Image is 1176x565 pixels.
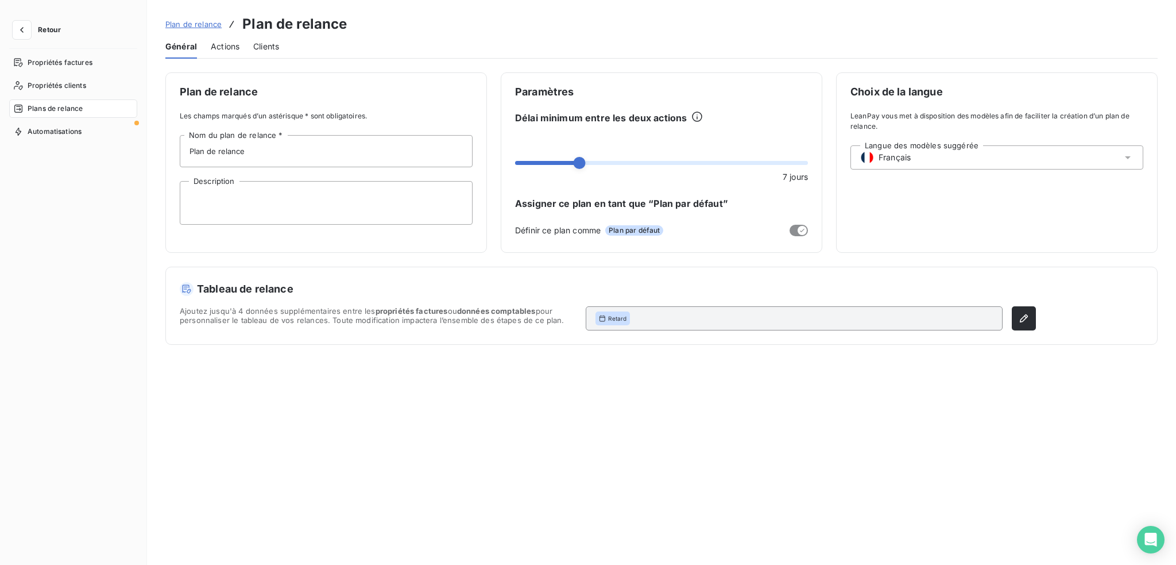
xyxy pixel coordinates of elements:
[9,76,137,95] a: Propriétés clients
[180,281,1036,297] h5: Tableau de relance
[28,57,92,68] span: Propriétés factures
[165,41,197,52] span: Général
[515,87,808,97] span: Paramètres
[165,18,222,30] a: Plan de relance
[376,306,448,316] span: propriétés factures
[9,53,137,72] a: Propriétés factures
[9,21,70,39] button: Retour
[515,111,687,125] span: Délai minimum entre les deux actions
[28,126,82,137] span: Automatisations
[28,80,86,91] span: Propriétés clients
[608,314,626,322] span: Retard
[180,87,473,97] span: Plan de relance
[783,171,808,183] span: 7 jours
[515,224,601,236] span: Définir ce plan comme
[180,135,473,167] input: placeholder
[605,225,663,236] span: Plan par défaut
[879,152,911,163] span: Français
[515,197,808,210] span: Assigner ce plan en tant que “Plan par défaut”
[9,122,137,141] a: Automatisations
[165,20,222,29] span: Plan de relance
[28,103,83,114] span: Plans de relance
[211,41,239,52] span: Actions
[850,111,1143,132] span: LeanPay vous met à disposition des modèles afin de faciliter la création d’un plan de relance.
[253,41,279,52] span: Clients
[180,306,577,330] span: Ajoutez jusqu'à 4 données supplémentaires entre les ou pour personnaliser le tableau de vos relan...
[242,14,347,34] h3: Plan de relance
[1137,526,1165,554] div: Open Intercom Messenger
[38,26,61,33] span: Retour
[850,87,1143,97] span: Choix de la langue
[180,111,473,121] span: Les champs marqués d’un astérisque * sont obligatoires.
[457,306,536,316] span: données comptables
[9,99,137,118] a: Plans de relance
